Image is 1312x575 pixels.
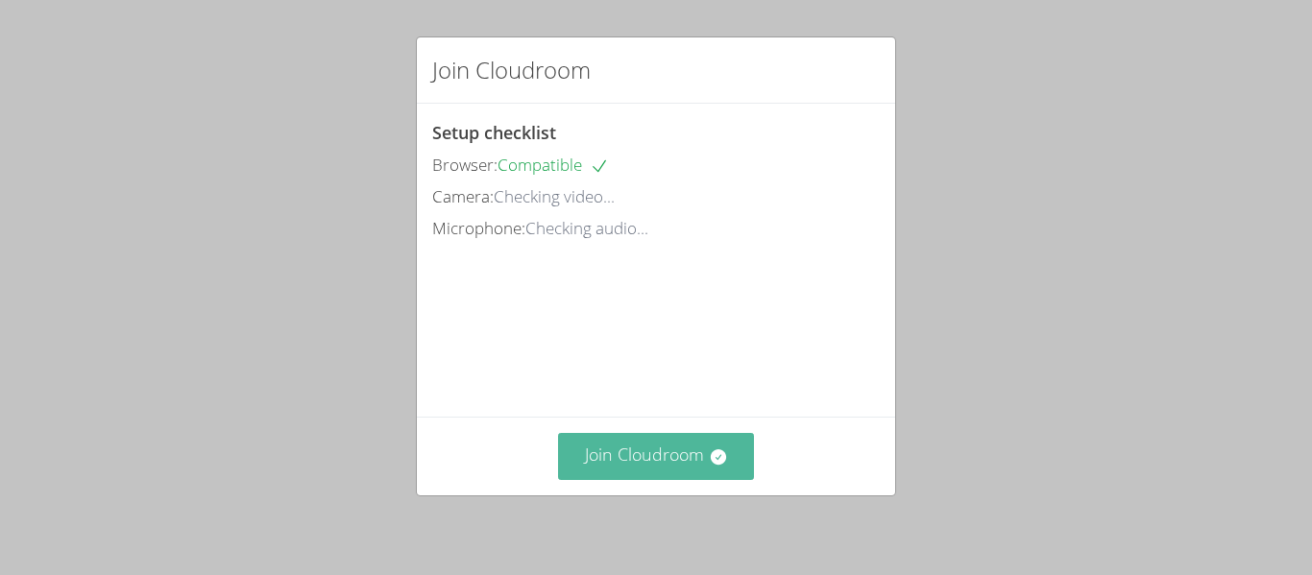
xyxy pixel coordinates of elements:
span: Checking video... [494,185,615,207]
h2: Join Cloudroom [432,53,591,87]
span: Microphone: [432,217,525,239]
span: Setup checklist [432,121,556,144]
span: Browser: [432,154,498,176]
span: Compatible [498,154,609,176]
span: Camera: [432,185,494,207]
span: Checking audio... [525,217,648,239]
button: Join Cloudroom [558,433,755,480]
